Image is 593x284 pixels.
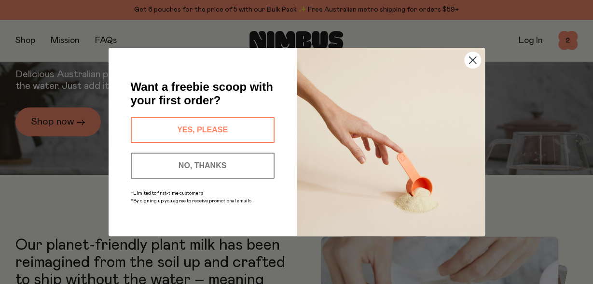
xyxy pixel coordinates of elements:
button: Close dialog [464,52,481,69]
img: c0d45117-8e62-4a02-9742-374a5db49d45.jpeg [297,48,485,236]
span: *By signing up you agree to receive promotional emails [131,199,251,203]
span: *Limited to first-time customers [131,191,203,196]
button: YES, PLEASE [131,117,275,143]
span: Want a freebie scoop with your first order? [131,80,273,107]
button: NO, THANKS [131,153,275,179]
